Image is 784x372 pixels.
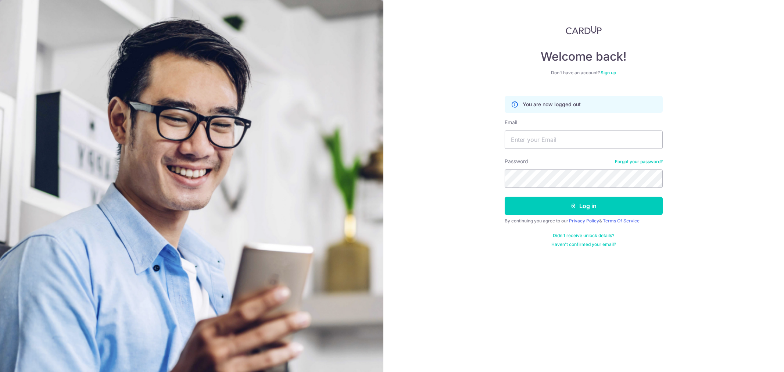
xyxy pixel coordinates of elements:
[553,233,614,239] a: Didn't receive unlock details?
[566,26,602,35] img: CardUp Logo
[569,218,599,223] a: Privacy Policy
[505,119,517,126] label: Email
[505,218,663,224] div: By continuing you agree to our &
[505,70,663,76] div: Don’t have an account?
[523,101,581,108] p: You are now logged out
[505,158,528,165] label: Password
[551,242,616,247] a: Haven't confirmed your email?
[615,159,663,165] a: Forgot your password?
[601,70,616,75] a: Sign up
[505,130,663,149] input: Enter your Email
[505,197,663,215] button: Log in
[505,49,663,64] h4: Welcome back!
[603,218,640,223] a: Terms Of Service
